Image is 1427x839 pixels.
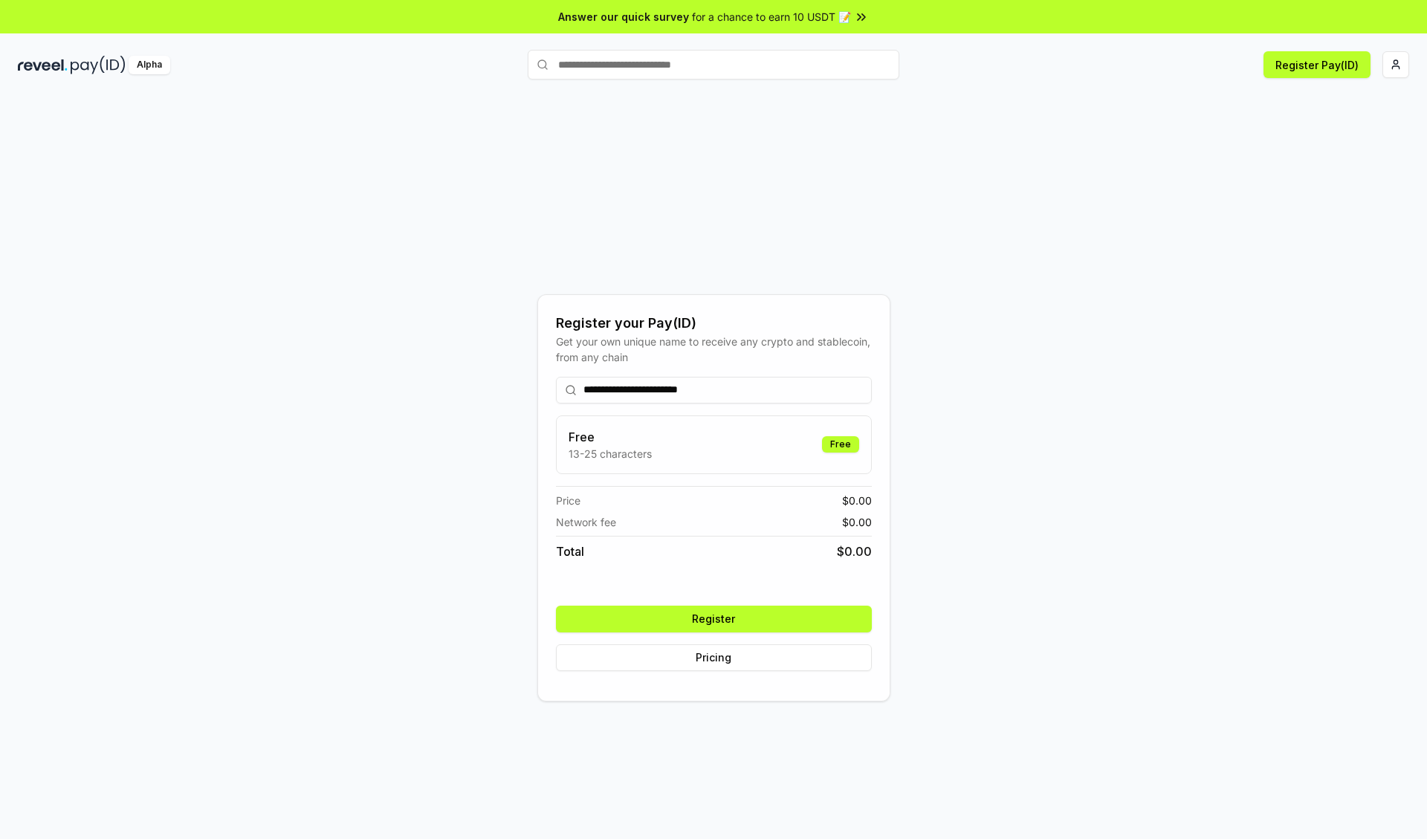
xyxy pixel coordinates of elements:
[556,606,872,632] button: Register
[1263,51,1371,78] button: Register Pay(ID)
[18,56,68,74] img: reveel_dark
[71,56,126,74] img: pay_id
[842,514,872,530] span: $ 0.00
[692,9,851,25] span: for a chance to earn 10 USDT 📝
[558,9,689,25] span: Answer our quick survey
[837,542,872,560] span: $ 0.00
[569,446,652,461] p: 13-25 characters
[842,493,872,508] span: $ 0.00
[556,514,616,530] span: Network fee
[822,436,859,453] div: Free
[556,493,580,508] span: Price
[569,428,652,446] h3: Free
[129,56,170,74] div: Alpha
[556,644,872,671] button: Pricing
[556,542,584,560] span: Total
[556,313,872,334] div: Register your Pay(ID)
[556,334,872,365] div: Get your own unique name to receive any crypto and stablecoin, from any chain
